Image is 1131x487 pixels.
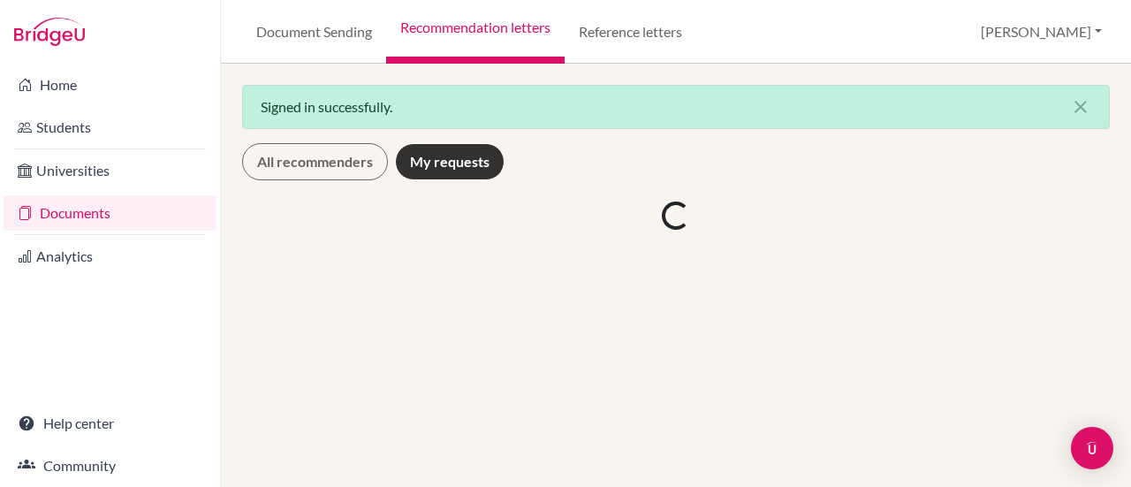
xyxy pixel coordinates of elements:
a: Help center [4,406,216,441]
a: Universities [4,153,216,188]
a: Home [4,67,216,103]
a: Community [4,448,216,483]
a: Students [4,110,216,145]
a: Documents [4,195,216,231]
a: My requests [395,143,505,180]
a: All recommenders [242,143,388,180]
div: Open Intercom Messenger [1071,427,1113,469]
div: Loading... [656,195,695,235]
img: Bridge-U [14,18,85,46]
a: Analytics [4,239,216,274]
div: Signed in successfully. [242,85,1110,129]
i: close [1070,96,1091,118]
button: [PERSON_NAME] [973,15,1110,49]
button: Close [1052,86,1109,128]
